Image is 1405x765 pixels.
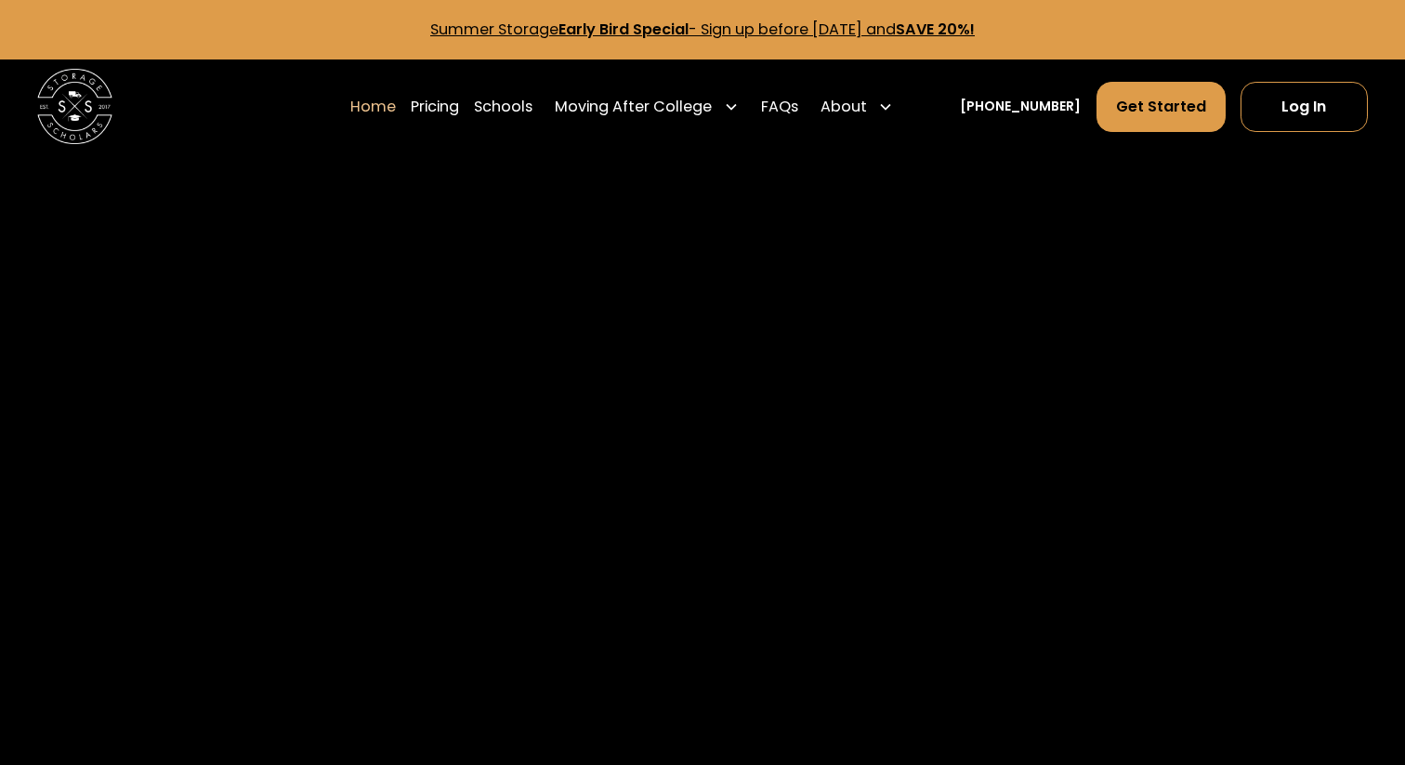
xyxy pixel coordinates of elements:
a: [PHONE_NUMBER] [960,97,1081,116]
strong: Early Bird Special [558,19,689,40]
a: Summer StorageEarly Bird Special- Sign up before [DATE] andSAVE 20%! [430,19,975,40]
div: Moving After College [555,96,712,118]
a: Get Started [1096,82,1226,132]
a: FAQs [761,81,798,133]
a: Pricing [411,81,459,133]
strong: SAVE 20%! [896,19,975,40]
a: Log In [1241,82,1368,132]
a: Schools [474,81,532,133]
a: Home [350,81,396,133]
div: About [821,96,867,118]
img: Storage Scholars main logo [37,69,112,144]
